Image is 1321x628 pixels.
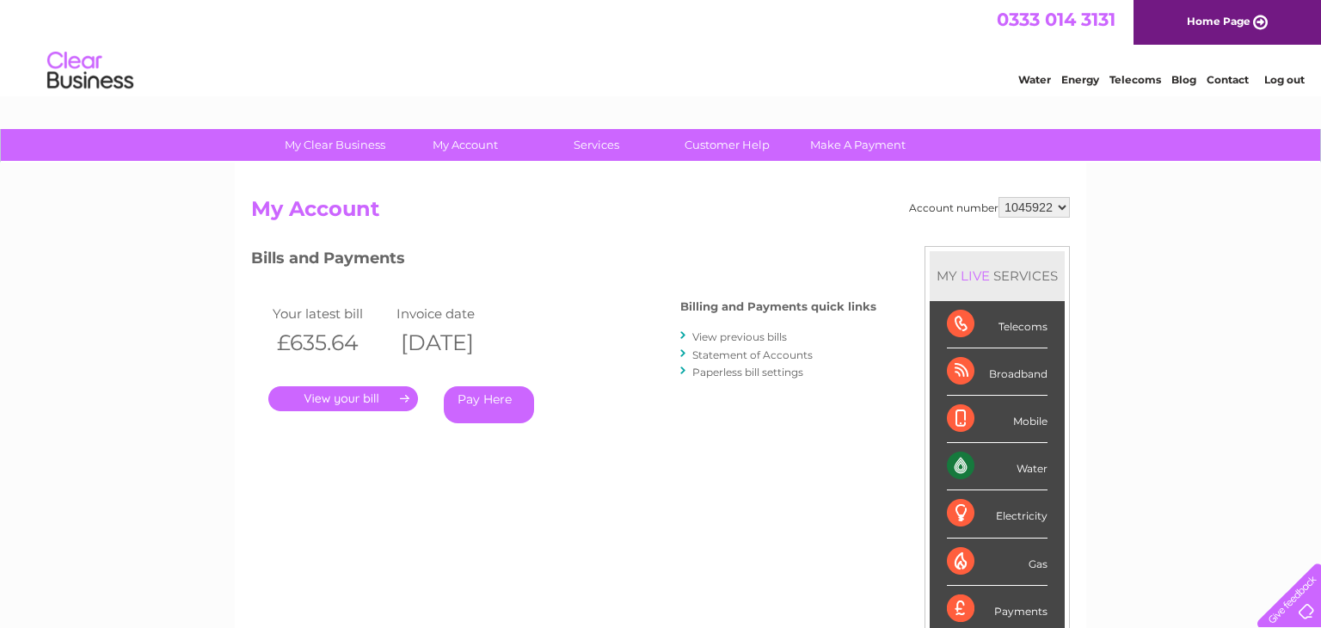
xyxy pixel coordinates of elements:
[251,246,876,276] h3: Bills and Payments
[255,9,1068,83] div: Clear Business is a trading name of Verastar Limited (registered in [GEOGRAPHIC_DATA] No. 3667643...
[656,129,798,161] a: Customer Help
[525,129,667,161] a: Services
[947,490,1048,538] div: Electricity
[947,539,1048,586] div: Gas
[395,129,537,161] a: My Account
[1264,73,1305,86] a: Log out
[692,348,813,361] a: Statement of Accounts
[1018,73,1051,86] a: Water
[947,348,1048,396] div: Broadband
[947,443,1048,490] div: Water
[997,9,1115,30] a: 0333 014 3131
[1171,73,1196,86] a: Blog
[392,302,516,325] td: Invoice date
[909,197,1070,218] div: Account number
[957,268,993,284] div: LIVE
[947,301,1048,348] div: Telecoms
[392,325,516,360] th: [DATE]
[264,129,406,161] a: My Clear Business
[268,386,418,411] a: .
[787,129,929,161] a: Make A Payment
[1061,73,1099,86] a: Energy
[680,300,876,313] h4: Billing and Payments quick links
[268,302,392,325] td: Your latest bill
[930,251,1065,300] div: MY SERVICES
[444,386,534,423] a: Pay Here
[947,396,1048,443] div: Mobile
[692,330,787,343] a: View previous bills
[1109,73,1161,86] a: Telecoms
[1207,73,1249,86] a: Contact
[692,366,803,379] a: Paperless bill settings
[46,45,134,97] img: logo.png
[268,325,392,360] th: £635.64
[251,197,1070,230] h2: My Account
